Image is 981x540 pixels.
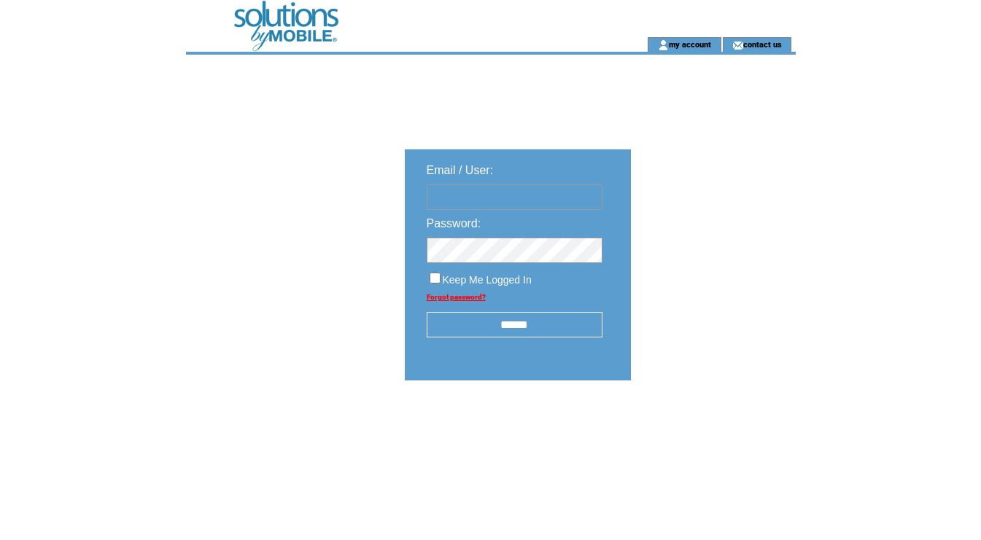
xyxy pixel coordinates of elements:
[443,274,532,286] span: Keep Me Logged In
[732,39,743,51] img: contact_us_icon.gif;jsessionid=047EA7AA17B5EDCE54897D38D6A5BAE8
[427,293,486,301] a: Forgot password?
[427,164,494,176] span: Email / User:
[743,39,782,49] a: contact us
[669,39,711,49] a: my account
[658,39,669,51] img: account_icon.gif;jsessionid=047EA7AA17B5EDCE54897D38D6A5BAE8
[673,417,746,435] img: transparent.png;jsessionid=047EA7AA17B5EDCE54897D38D6A5BAE8
[427,217,481,230] span: Password:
